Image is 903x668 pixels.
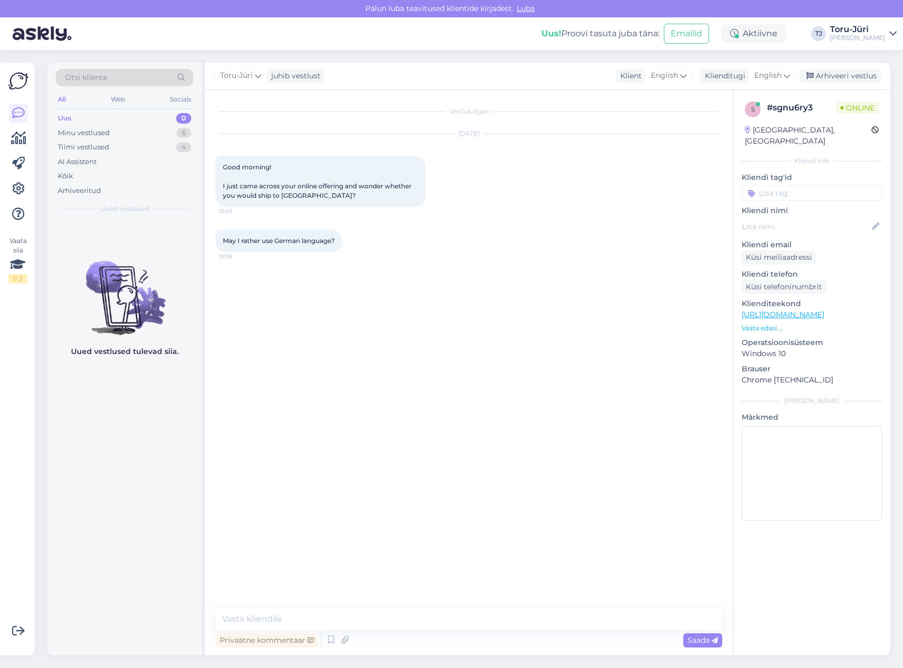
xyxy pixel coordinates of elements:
span: English [651,70,678,82]
div: Kõik [58,171,73,181]
img: Askly Logo [8,71,28,91]
span: English [754,70,782,82]
div: Aktiivne [722,24,786,43]
p: Märkmed [742,412,882,423]
p: Klienditeekond [742,298,882,309]
p: Kliendi email [742,239,882,250]
a: Toru-Jüri[PERSON_NAME] [830,25,897,42]
div: Arhiveeri vestlus [800,69,881,83]
div: Web [109,93,127,106]
button: Emailid [664,24,709,44]
div: Vestlus algas [216,107,722,116]
div: Minu vestlused [58,128,110,138]
span: May I rather use German language? [223,237,335,245]
p: Operatsioonisüsteem [742,337,882,348]
p: Chrome [TECHNICAL_ID] [742,375,882,386]
div: juhib vestlust [267,70,321,82]
div: Privaatne kommentaar [216,633,318,647]
div: Arhiveeritud [58,186,101,196]
div: [GEOGRAPHIC_DATA], [GEOGRAPHIC_DATA] [745,125,871,147]
div: All [56,93,68,106]
div: [DATE] [216,129,722,138]
p: Kliendi nimi [742,205,882,216]
div: [PERSON_NAME] [830,34,885,42]
span: 10:49 [219,207,258,215]
div: Kliendi info [742,156,882,166]
span: Uued vestlused [100,204,149,214]
div: 0 [176,113,191,124]
div: Küsi telefoninumbrit [742,280,826,294]
div: Klient [616,70,642,82]
div: Klienditugi [701,70,745,82]
div: TJ [811,26,826,41]
span: Toru-Jüri [220,70,253,82]
div: Küsi meiliaadressi [742,250,816,265]
span: Online [836,102,879,114]
b: Uus! [541,28,561,38]
div: Toru-Jüri [830,25,885,34]
p: Uued vestlused tulevad siia. [71,346,179,357]
a: [URL][DOMAIN_NAME] [742,310,824,319]
div: Vaata siia [8,236,27,284]
div: Proovi tasuta juba täna: [541,27,660,40]
p: Brauser [742,363,882,375]
span: 10:59 [219,252,258,260]
div: Socials [168,93,193,106]
p: Kliendi telefon [742,269,882,280]
span: s [751,105,755,113]
div: Uus [58,113,71,124]
p: Kliendi tag'id [742,172,882,183]
div: 1 / 3 [8,274,27,284]
input: Lisa tag [742,185,882,201]
p: Vaata edasi ... [742,323,882,333]
span: Saada [687,635,718,645]
span: Luba [514,4,538,13]
p: Windows 10 [742,348,882,359]
span: Otsi kliente [65,72,107,83]
div: 4 [176,142,191,153]
input: Lisa nimi [742,221,870,232]
div: 6 [177,128,191,138]
div: AI Assistent [58,157,97,167]
div: Tiimi vestlused [58,142,109,153]
span: Good morning! I just came across your online offering and wonder whether you would ship to [GEOGR... [223,163,413,199]
div: # sgnu6ry3 [767,102,836,114]
div: [PERSON_NAME] [742,396,882,406]
img: No chats [47,242,202,337]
